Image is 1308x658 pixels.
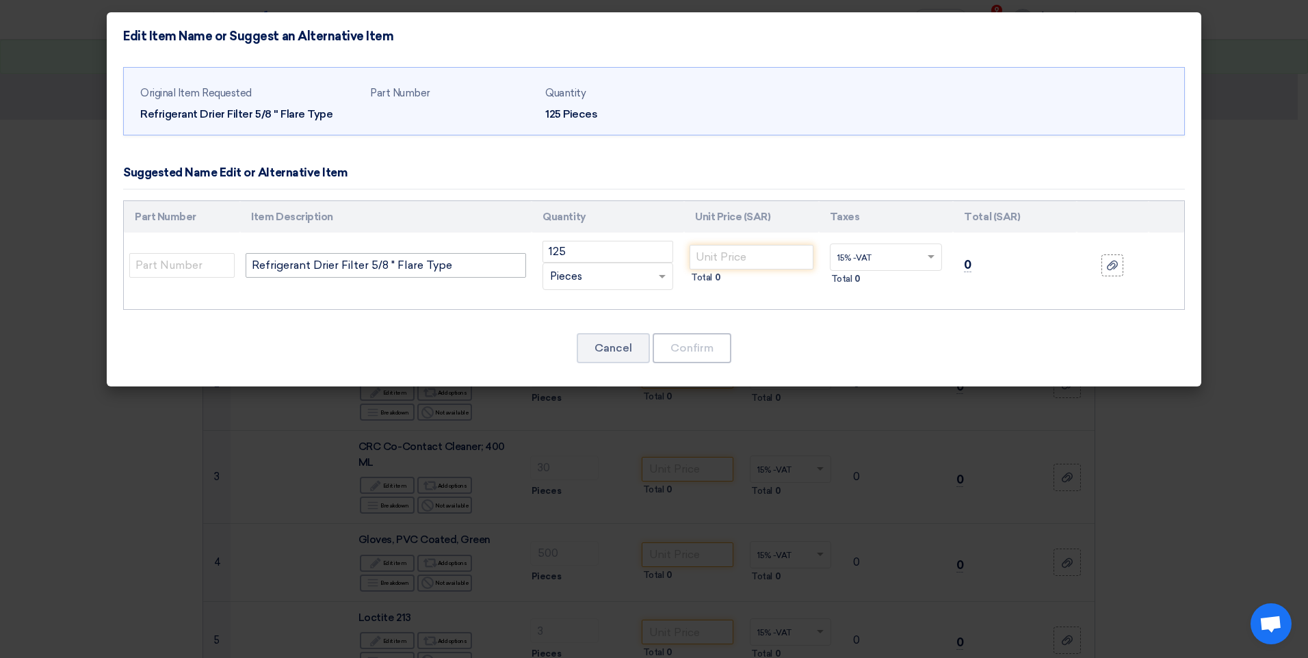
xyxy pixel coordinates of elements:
[123,164,348,182] div: Suggested Name Edit or Alternative Item
[715,271,721,285] span: 0
[370,85,534,101] div: Part Number
[124,201,240,233] th: Part Number
[830,244,943,271] ng-select: VAT
[577,333,650,363] button: Cancel
[1251,603,1292,644] a: Open chat
[140,85,359,101] div: Original Item Requested
[550,269,582,285] span: Pieces
[684,201,819,233] th: Unit Price (SAR)
[690,245,813,269] input: Unit Price
[129,253,235,278] input: Part Number
[123,29,393,44] h4: Edit Item Name or Suggest an Alternative Item
[545,85,709,101] div: Quantity
[653,333,731,363] button: Confirm
[140,106,359,122] div: Refrigerant Drier Filter 5/8 " Flare Type
[819,201,954,233] th: Taxes
[964,258,971,272] span: 0
[953,201,1076,233] th: Total (SAR)
[854,272,861,286] span: 0
[831,272,852,286] span: Total
[545,106,709,122] div: 125 Pieces
[240,201,532,233] th: Item Description
[246,253,526,278] input: Add Item Description
[532,201,684,233] th: Quantity
[542,241,673,263] input: RFQ_STEP1.ITEMS.2.AMOUNT_TITLE
[691,271,712,285] span: Total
